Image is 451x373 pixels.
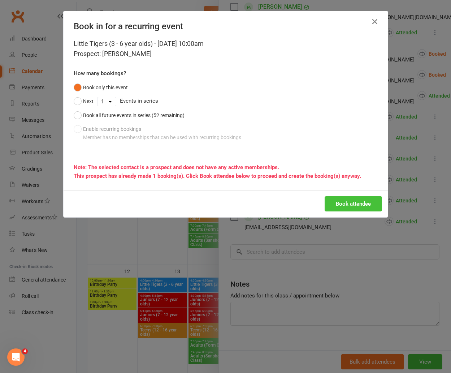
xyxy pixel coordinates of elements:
label: How many bookings? [74,69,126,78]
div: Events in series [74,94,378,108]
div: Book all future events in series (52 remaining) [83,111,185,119]
div: Little Tigers (3 - 6 year olds) - [DATE] 10:00am Prospect: [PERSON_NAME] [74,39,378,59]
button: Book only this event [74,81,128,94]
div: This prospect has already made 1 booking(s). Click Book attendee below to proceed and create the ... [74,172,378,180]
h4: Book in for a recurring event [74,21,378,31]
iframe: Intercom live chat [7,348,25,366]
button: Close [369,16,381,27]
div: Note: The selected contact is a prospect and does not have any active memberships. [74,163,378,172]
button: Next [74,94,94,108]
button: Book all future events in series (52 remaining) [74,108,185,122]
button: Book attendee [325,196,382,211]
span: 4 [22,348,28,354]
